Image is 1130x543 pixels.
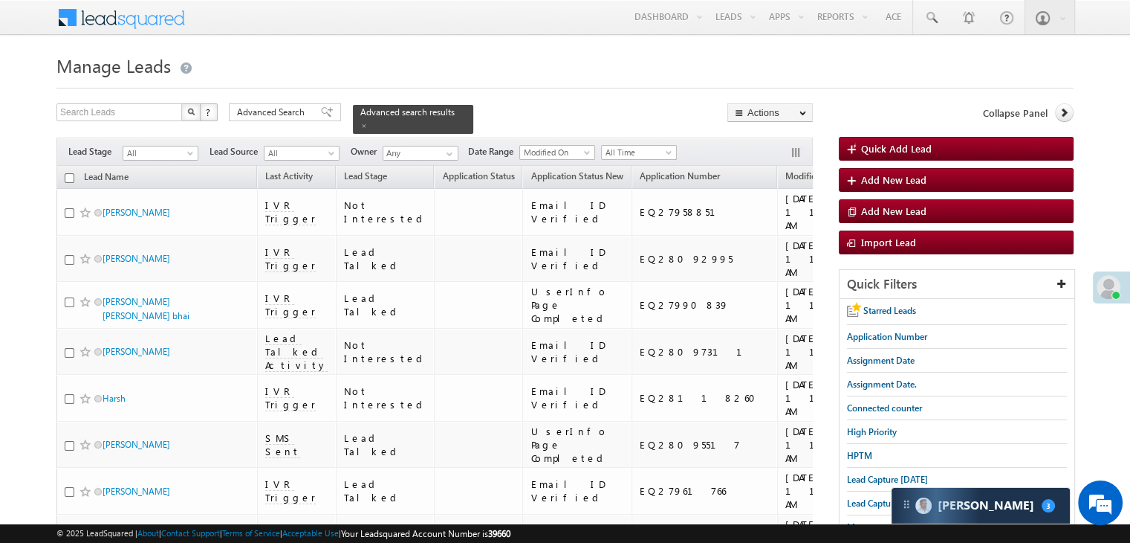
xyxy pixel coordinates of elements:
span: Messages [847,521,885,533]
a: Application Number [632,168,727,187]
div: [DATE] 11:43 AM [785,239,871,279]
div: [DATE] 11:41 AM [785,471,871,511]
span: Modified On [785,170,835,181]
img: carter-drag [900,498,912,510]
span: IVR Trigger [265,199,316,225]
a: Show All Items [438,147,457,161]
img: d_60004797649_company_0_60004797649 [25,78,62,97]
div: Email ID Verified [530,478,625,504]
div: Quick Filters [840,270,1074,299]
div: Email ID Verified [530,385,625,411]
span: Quick Add Lead [861,142,932,155]
a: Contact Support [161,528,220,538]
span: Advanced Search [237,106,309,119]
textarea: Type your message and hit 'Enter' [19,138,271,414]
div: Lead Talked [344,478,428,504]
input: Check all records [65,173,74,183]
em: Start Chat [202,427,270,447]
span: Lead Stage [68,145,123,158]
a: Lead Stage [337,168,394,187]
span: Owner [351,145,383,158]
span: Advanced search results [360,106,455,118]
span: All Time [602,146,672,159]
span: Lead Stage [344,170,387,181]
span: Application Status [442,170,514,181]
span: All [123,147,194,160]
span: 39660 [488,528,510,539]
a: Lead Name [77,169,136,188]
div: Chat with us now [77,78,250,97]
div: EQ28118260 [640,391,770,405]
span: IVR Trigger [265,292,316,318]
a: [PERSON_NAME] [103,346,170,357]
img: Carter [915,498,932,514]
button: Actions [727,103,813,122]
div: [DATE] 11:43 AM [785,378,871,418]
span: Lead Source [210,145,264,158]
div: Not Interested [344,338,428,365]
span: Lead Talked Activity [265,332,328,372]
span: IVR Trigger [265,385,316,411]
button: ? [200,103,218,121]
a: [PERSON_NAME] [103,439,170,450]
div: Email ID Verified [530,199,625,225]
div: Lead Talked [344,245,428,272]
a: [PERSON_NAME] [103,207,170,218]
div: Minimize live chat window [244,7,279,43]
span: Connected counter [847,402,922,414]
a: All [264,146,340,161]
div: carter-dragCarter[PERSON_NAME]3 [891,487,1071,524]
span: Manage Leads [56,54,171,77]
div: UserInfo Page Completed [530,285,625,325]
span: Lead Capture [DATE] [847,474,928,485]
span: Modified On [520,146,591,159]
a: All [123,146,198,161]
span: Application Number [640,170,720,181]
a: Terms of Service [222,528,280,538]
div: UserInfo Page Completed [530,425,625,465]
img: Search [187,108,195,115]
span: Add New Lead [861,205,926,217]
div: Lead Talked [344,292,428,318]
div: EQ27961766 [640,484,770,498]
span: High Priority [847,426,897,437]
div: [DATE] 11:43 AM [785,332,871,372]
span: Assignment Date [847,355,915,366]
a: Acceptable Use [282,528,339,538]
div: EQ27990839 [640,298,770,312]
a: Modified On [778,168,842,187]
span: Import Lead [861,236,916,248]
span: Collapse Panel [983,106,1048,120]
div: EQ27958851 [640,205,770,219]
span: ? [206,106,212,118]
a: All Time [601,145,677,160]
a: About [137,528,159,538]
span: Lead Capture [DATE] [847,498,928,509]
span: Your Leadsquared Account Number is [341,528,510,539]
span: Add New Lead [861,173,926,186]
span: Assignment Date. [847,379,917,390]
div: EQ28092995 [640,252,770,266]
a: [PERSON_NAME] [103,253,170,264]
div: Lead Talked [344,431,428,458]
div: EQ28095517 [640,438,770,452]
div: EQ28097311 [640,345,770,359]
div: [DATE] 11:43 AM [785,285,871,325]
a: [PERSON_NAME] [103,486,170,497]
div: Not Interested [344,385,428,411]
div: [DATE] 11:42 AM [785,425,871,465]
span: Date Range [468,145,519,158]
a: Last Activity [258,168,320,187]
span: HPTM [847,450,872,461]
span: © 2025 LeadSquared | | | | | [56,527,510,541]
input: Type to Search [383,146,458,161]
span: IVR Trigger [265,478,316,504]
span: IVR Trigger [265,245,316,272]
div: Not Interested [344,199,428,225]
span: 3 [1042,499,1055,513]
a: Harsh [103,393,126,404]
span: Starred Leads [863,305,916,316]
a: Modified On [519,145,595,160]
span: Application Status New [530,170,623,181]
span: Application Number [847,331,927,342]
